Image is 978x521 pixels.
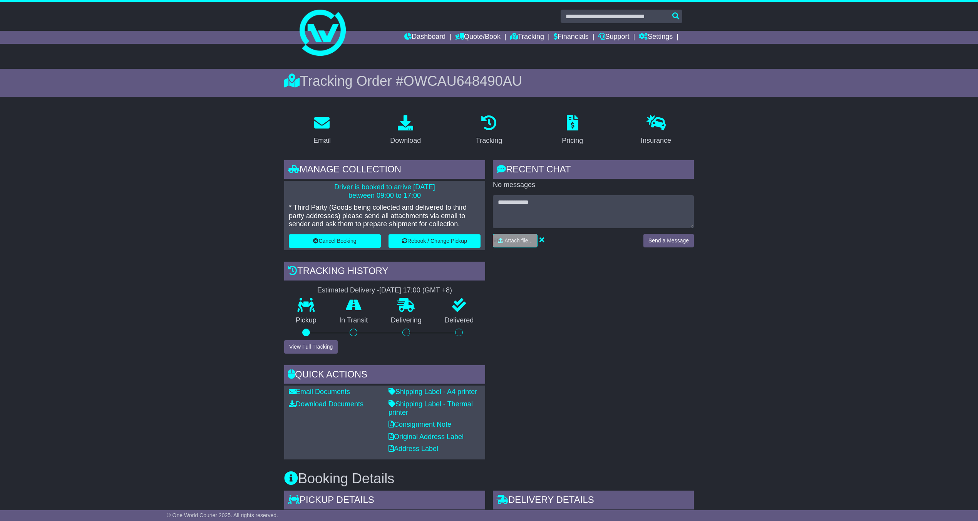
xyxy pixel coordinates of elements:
button: Send a Message [643,234,694,247]
div: Estimated Delivery - [284,286,485,295]
p: In Transit [328,316,380,325]
div: Delivery Details [493,491,694,511]
div: RECENT CHAT [493,160,694,181]
a: Tracking [510,31,544,44]
a: Email Documents [289,388,350,396]
a: Financials [554,31,589,44]
div: Tracking Order # [284,73,694,89]
a: Email [308,112,336,149]
a: Download Documents [289,400,363,408]
span: OWCAU648490AU [404,73,522,89]
div: Tracking [476,135,502,146]
a: Quote/Book [455,31,501,44]
a: Settings [639,31,673,44]
button: View Full Tracking [284,340,338,354]
a: Shipping Label - Thermal printer [389,400,473,416]
div: [DATE] 17:00 (GMT +8) [379,286,452,295]
a: Consignment Note [389,421,451,428]
div: Download [390,135,421,146]
div: Pricing [562,135,583,146]
p: Pickup [284,316,328,325]
button: Cancel Booking [289,234,381,248]
h3: Booking Details [284,471,694,486]
a: Tracking [471,112,507,149]
p: Delivering [379,316,433,325]
div: Email [313,135,331,146]
a: Insurance [636,112,676,149]
a: Download [385,112,426,149]
a: Pricing [557,112,588,149]
div: Pickup Details [284,491,485,511]
div: Quick Actions [284,365,485,386]
div: Tracking history [284,262,485,282]
button: Rebook / Change Pickup [389,234,481,248]
a: Support [598,31,630,44]
p: * Third Party (Goods being collected and delivered to third party addresses) please send all atta... [289,204,481,229]
p: Delivered [433,316,486,325]
a: Shipping Label - A4 printer [389,388,477,396]
div: Manage collection [284,160,485,181]
p: No messages [493,181,694,189]
a: Dashboard [404,31,445,44]
a: Address Label [389,445,438,453]
a: Original Address Label [389,433,464,441]
div: Insurance [641,135,671,146]
p: Driver is booked to arrive [DATE] between 09:00 to 17:00 [289,183,481,200]
span: © One World Courier 2025. All rights reserved. [167,512,278,518]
